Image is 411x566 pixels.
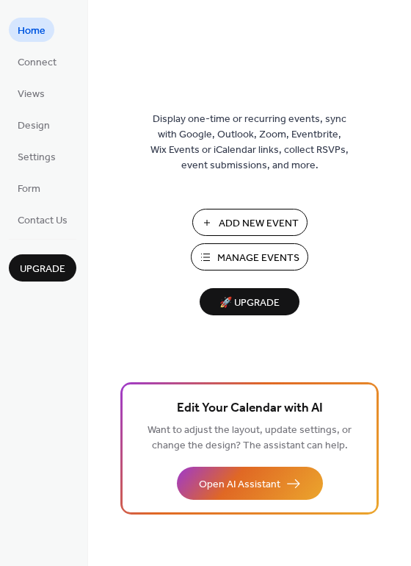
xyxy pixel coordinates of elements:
[18,118,50,134] span: Design
[177,398,323,419] span: Edit Your Calendar with AI
[18,87,45,102] span: Views
[9,112,59,137] a: Design
[9,144,65,168] a: Settings
[148,420,352,456] span: Want to adjust the layout, update settings, or change the design? The assistant can help.
[9,207,76,232] a: Contact Us
[191,243,308,271] button: Manage Events
[18,182,40,197] span: Form
[217,251,299,266] span: Manage Events
[9,176,49,200] a: Form
[208,293,291,313] span: 🚀 Upgrade
[200,288,299,315] button: 🚀 Upgrade
[18,150,56,165] span: Settings
[18,24,46,39] span: Home
[177,467,323,500] button: Open AI Assistant
[192,209,308,236] button: Add New Event
[219,216,299,232] span: Add New Event
[199,477,280,492] span: Open AI Assistant
[18,55,57,71] span: Connect
[9,81,54,105] a: Views
[150,112,349,173] span: Display one-time or recurring events, sync with Google, Outlook, Zoom, Eventbrite, Wix Events or ...
[9,254,76,282] button: Upgrade
[9,49,65,74] a: Connect
[9,18,54,42] a: Home
[18,213,68,229] span: Contact Us
[20,262,65,277] span: Upgrade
